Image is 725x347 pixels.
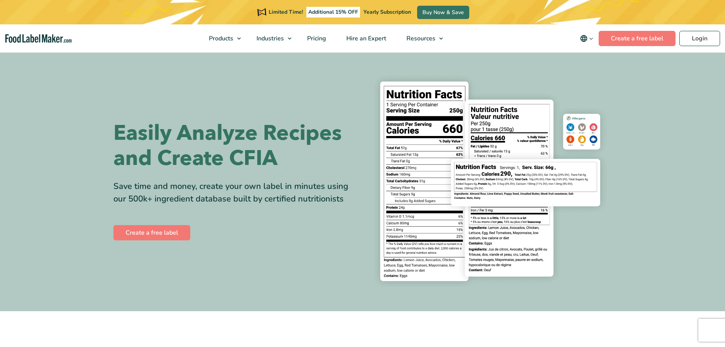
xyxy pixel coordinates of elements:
[305,34,327,43] span: Pricing
[404,34,436,43] span: Resources
[247,24,295,53] a: Industries
[306,7,360,18] span: Additional 15% OFF
[113,121,357,171] h1: Easily Analyze Recipes and Create CFIA
[207,34,234,43] span: Products
[397,24,447,53] a: Resources
[363,8,411,16] span: Yearly Subscription
[297,24,335,53] a: Pricing
[417,6,469,19] a: Buy Now & Save
[344,34,387,43] span: Hire an Expert
[269,8,303,16] span: Limited Time!
[599,31,676,46] a: Create a free label
[336,24,395,53] a: Hire an Expert
[254,34,285,43] span: Industries
[199,24,245,53] a: Products
[113,225,190,240] a: Create a free label
[113,180,357,205] div: Save time and money, create your own label in minutes using our 500k+ ingredient database built b...
[679,31,720,46] a: Login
